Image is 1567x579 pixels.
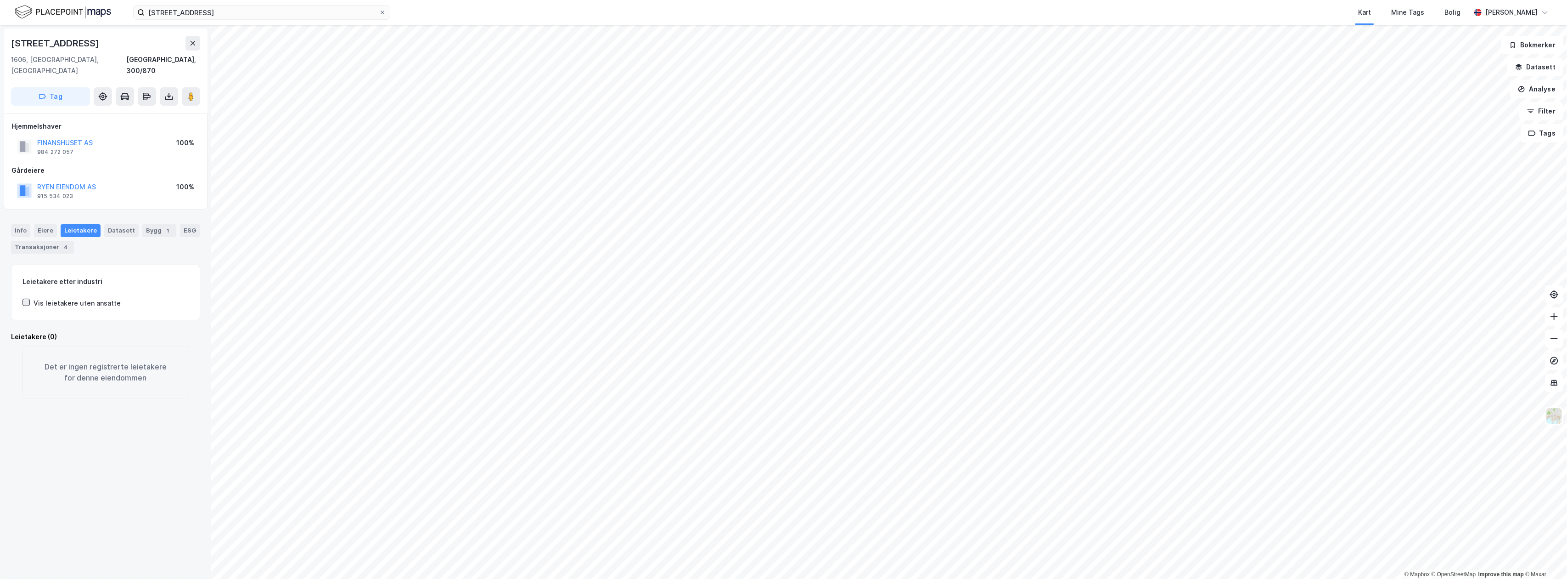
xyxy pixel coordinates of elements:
[22,276,189,287] div: Leietakere etter industri
[1519,102,1563,120] button: Filter
[1521,535,1567,579] iframe: Chat Widget
[1501,36,1563,54] button: Bokmerker
[104,224,139,237] div: Datasett
[145,6,379,19] input: Søk på adresse, matrikkel, gårdeiere, leietakere eller personer
[176,137,194,148] div: 100%
[1521,124,1563,142] button: Tags
[1358,7,1371,18] div: Kart
[11,331,200,342] div: Leietakere (0)
[1478,571,1524,578] a: Improve this map
[11,87,90,106] button: Tag
[11,241,74,254] div: Transaksjoner
[15,4,111,20] img: logo.f888ab2527a4732fd821a326f86c7f29.svg
[11,54,126,76] div: 1606, [GEOGRAPHIC_DATA], [GEOGRAPHIC_DATA]
[1510,80,1563,98] button: Analyse
[1545,407,1563,425] img: Z
[11,224,30,237] div: Info
[61,243,70,252] div: 4
[1444,7,1460,18] div: Bolig
[1485,7,1538,18] div: [PERSON_NAME]
[126,54,200,76] div: [GEOGRAPHIC_DATA], 300/870
[180,224,200,237] div: ESG
[11,36,101,51] div: [STREET_ADDRESS]
[1521,535,1567,579] div: Kontrollprogram for chat
[142,224,176,237] div: Bygg
[34,224,57,237] div: Eiere
[1507,58,1563,76] button: Datasett
[11,165,200,176] div: Gårdeiere
[11,121,200,132] div: Hjemmelshaver
[22,346,189,398] div: Det er ingen registrerte leietakere for denne eiendommen
[61,224,101,237] div: Leietakere
[176,182,194,193] div: 100%
[1432,571,1476,578] a: OpenStreetMap
[1404,571,1430,578] a: Mapbox
[1391,7,1424,18] div: Mine Tags
[37,148,73,156] div: 984 272 057
[163,226,173,235] div: 1
[37,193,73,200] div: 915 534 023
[34,298,121,309] div: Vis leietakere uten ansatte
